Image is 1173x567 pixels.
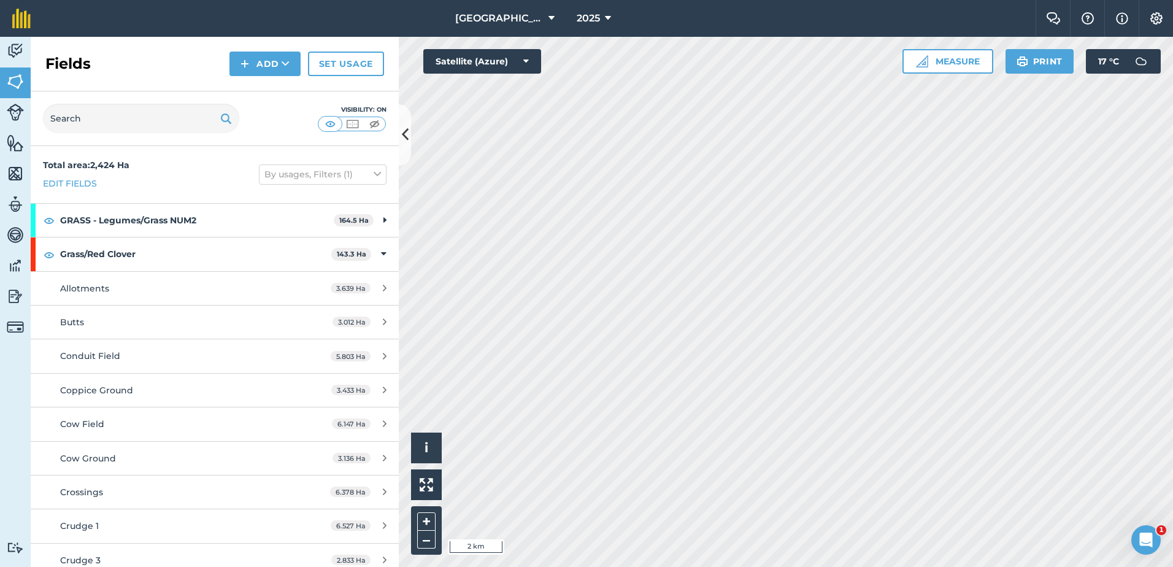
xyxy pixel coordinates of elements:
button: Add [229,52,301,76]
img: fieldmargin Logo [12,9,31,28]
span: Cow Ground [60,453,116,464]
span: Cow Field [60,418,104,430]
span: Allotments [60,283,109,294]
img: svg+xml;base64,PHN2ZyB4bWxucz0iaHR0cDovL3d3dy53My5vcmcvMjAwMC9zdmciIHdpZHRoPSI1NiIgaGVpZ2h0PSI2MC... [7,134,24,152]
img: Four arrows, one pointing top left, one top right, one bottom right and the last bottom left [420,478,433,492]
button: By usages, Filters (1) [259,164,387,184]
img: svg+xml;base64,PD94bWwgdmVyc2lvbj0iMS4wIiBlbmNvZGluZz0idXRmLTgiPz4KPCEtLSBHZW5lcmF0b3I6IEFkb2JlIE... [1129,49,1153,74]
strong: 164.5 Ha [339,216,369,225]
img: svg+xml;base64,PHN2ZyB4bWxucz0iaHR0cDovL3d3dy53My5vcmcvMjAwMC9zdmciIHdpZHRoPSI1MCIgaGVpZ2h0PSI0MC... [323,118,338,130]
span: Crudge 1 [60,520,99,531]
img: svg+xml;base64,PD94bWwgdmVyc2lvbj0iMS4wIiBlbmNvZGluZz0idXRmLTgiPz4KPCEtLSBHZW5lcmF0b3I6IEFkb2JlIE... [7,542,24,553]
button: Print [1006,49,1074,74]
img: svg+xml;base64,PHN2ZyB4bWxucz0iaHR0cDovL3d3dy53My5vcmcvMjAwMC9zdmciIHdpZHRoPSI1MCIgaGVpZ2h0PSI0MC... [345,118,360,130]
strong: Grass/Red Clover [60,237,331,271]
div: Visibility: On [318,105,387,115]
span: 6.378 Ha [330,487,371,497]
a: Coppice Ground3.433 Ha [31,374,399,407]
img: svg+xml;base64,PD94bWwgdmVyc2lvbj0iMS4wIiBlbmNvZGluZz0idXRmLTgiPz4KPCEtLSBHZW5lcmF0b3I6IEFkb2JlIE... [7,318,24,336]
span: 5.803 Ha [331,351,371,361]
strong: GRASS - Legumes/Grass NUM2 [60,204,334,237]
span: Crudge 3 [60,555,101,566]
img: svg+xml;base64,PD94bWwgdmVyc2lvbj0iMS4wIiBlbmNvZGluZz0idXRmLTgiPz4KPCEtLSBHZW5lcmF0b3I6IEFkb2JlIE... [7,256,24,275]
img: svg+xml;base64,PHN2ZyB4bWxucz0iaHR0cDovL3d3dy53My5vcmcvMjAwMC9zdmciIHdpZHRoPSIxOSIgaGVpZ2h0PSIyNC... [220,111,232,126]
img: svg+xml;base64,PHN2ZyB4bWxucz0iaHR0cDovL3d3dy53My5vcmcvMjAwMC9zdmciIHdpZHRoPSI1NiIgaGVpZ2h0PSI2MC... [7,72,24,91]
span: 1 [1156,525,1166,535]
img: A cog icon [1149,12,1164,25]
img: svg+xml;base64,PD94bWwgdmVyc2lvbj0iMS4wIiBlbmNvZGluZz0idXRmLTgiPz4KPCEtLSBHZW5lcmF0b3I6IEFkb2JlIE... [7,226,24,244]
button: Satellite (Azure) [423,49,541,74]
span: 2025 [577,11,600,26]
img: svg+xml;base64,PHN2ZyB4bWxucz0iaHR0cDovL3d3dy53My5vcmcvMjAwMC9zdmciIHdpZHRoPSIxOCIgaGVpZ2h0PSIyNC... [44,213,55,228]
img: svg+xml;base64,PHN2ZyB4bWxucz0iaHR0cDovL3d3dy53My5vcmcvMjAwMC9zdmciIHdpZHRoPSIxNCIgaGVpZ2h0PSIyNC... [240,56,249,71]
input: Search [43,104,239,133]
a: Edit fields [43,177,97,190]
img: svg+xml;base64,PD94bWwgdmVyc2lvbj0iMS4wIiBlbmNvZGluZz0idXRmLTgiPz4KPCEtLSBHZW5lcmF0b3I6IEFkb2JlIE... [7,42,24,60]
img: svg+xml;base64,PD94bWwgdmVyc2lvbj0iMS4wIiBlbmNvZGluZz0idXRmLTgiPz4KPCEtLSBHZW5lcmF0b3I6IEFkb2JlIE... [7,104,24,121]
button: + [417,512,436,531]
span: 3.433 Ha [331,385,371,395]
a: Crudge 16.527 Ha [31,509,399,542]
img: svg+xml;base64,PHN2ZyB4bWxucz0iaHR0cDovL3d3dy53My5vcmcvMjAwMC9zdmciIHdpZHRoPSIxNyIgaGVpZ2h0PSIxNy... [1116,11,1128,26]
div: GRASS - Legumes/Grass NUM2164.5 Ha [31,204,399,237]
span: 6.527 Ha [331,520,371,531]
span: Conduit Field [60,350,120,361]
h2: Fields [45,54,91,74]
img: A question mark icon [1080,12,1095,25]
img: svg+xml;base64,PHN2ZyB4bWxucz0iaHR0cDovL3d3dy53My5vcmcvMjAwMC9zdmciIHdpZHRoPSIxOSIgaGVpZ2h0PSIyNC... [1017,54,1028,69]
a: Crossings6.378 Ha [31,476,399,509]
img: Ruler icon [916,55,928,67]
img: svg+xml;base64,PD94bWwgdmVyc2lvbj0iMS4wIiBlbmNvZGluZz0idXRmLTgiPz4KPCEtLSBHZW5lcmF0b3I6IEFkb2JlIE... [7,195,24,214]
a: Cow Field6.147 Ha [31,407,399,441]
img: svg+xml;base64,PHN2ZyB4bWxucz0iaHR0cDovL3d3dy53My5vcmcvMjAwMC9zdmciIHdpZHRoPSIxOCIgaGVpZ2h0PSIyNC... [44,247,55,262]
span: 2.833 Ha [331,555,371,565]
span: Crossings [60,487,103,498]
span: Butts [60,317,84,328]
img: svg+xml;base64,PHN2ZyB4bWxucz0iaHR0cDovL3d3dy53My5vcmcvMjAwMC9zdmciIHdpZHRoPSI1NiIgaGVpZ2h0PSI2MC... [7,164,24,183]
span: Coppice Ground [60,385,133,396]
button: Measure [902,49,993,74]
img: svg+xml;base64,PHN2ZyB4bWxucz0iaHR0cDovL3d3dy53My5vcmcvMjAwMC9zdmciIHdpZHRoPSI1MCIgaGVpZ2h0PSI0MC... [367,118,382,130]
span: 3.136 Ha [333,453,371,463]
span: i [425,440,428,455]
span: 17 ° C [1098,49,1119,74]
button: – [417,531,436,549]
img: Two speech bubbles overlapping with the left bubble in the forefront [1046,12,1061,25]
a: Allotments3.639 Ha [31,272,399,305]
button: i [411,433,442,463]
a: Butts3.012 Ha [31,306,399,339]
span: [GEOGRAPHIC_DATA] [455,11,544,26]
div: Grass/Red Clover143.3 Ha [31,237,399,271]
a: Conduit Field5.803 Ha [31,339,399,372]
span: 3.012 Ha [333,317,371,327]
span: 6.147 Ha [332,418,371,429]
iframe: Intercom live chat [1131,525,1161,555]
img: svg+xml;base64,PD94bWwgdmVyc2lvbj0iMS4wIiBlbmNvZGluZz0idXRmLTgiPz4KPCEtLSBHZW5lcmF0b3I6IEFkb2JlIE... [7,287,24,306]
span: 3.639 Ha [331,283,371,293]
a: Set usage [308,52,384,76]
strong: Total area : 2,424 Ha [43,160,129,171]
strong: 143.3 Ha [337,250,366,258]
a: Cow Ground3.136 Ha [31,442,399,475]
button: 17 °C [1086,49,1161,74]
